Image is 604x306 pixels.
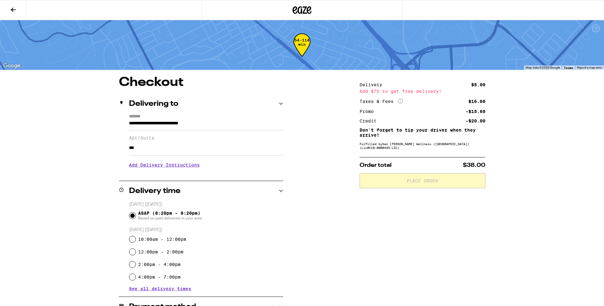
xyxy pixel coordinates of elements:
[564,66,573,70] a: Terms
[2,62,22,70] img: Google
[360,127,485,138] p: Don't forget to tip your driver when they arrive!
[468,99,485,104] div: $16.60
[138,249,183,254] label: 12:00pm - 2:00pm
[138,216,202,221] span: Based on past deliveries in your area
[360,89,485,93] div: Add $75 to get free delivery!
[360,82,387,87] div: Delivery
[4,4,45,9] span: Hi. Need any help?
[526,66,560,69] span: Map data ©2025 Google
[138,237,186,242] label: 10:00am - 12:00pm
[129,172,283,177] p: We'll contact you at [PHONE_NUMBER] when we arrive
[360,119,381,123] div: Credit
[471,82,485,87] div: $5.00
[138,262,181,267] label: 2:00pm - 4:00pm
[129,187,181,195] h2: Delivery time
[466,119,485,123] div: -$20.00
[294,38,310,62] div: 54-114 min
[129,135,283,140] label: Apt/Suite
[360,99,403,104] div: Taxes & Fees
[138,211,202,221] span: ASAP (8:20pm - 9:20pm)
[138,275,181,280] label: 4:00pm - 7:00pm
[129,286,191,291] button: See all delivery times
[119,76,283,89] h1: Checkout
[129,100,178,108] h2: Delivering to
[360,173,485,188] button: Place Order
[407,178,438,183] span: Place Order
[463,162,485,168] span: $38.00
[129,227,283,233] p: [DATE] ([DATE])
[2,62,22,70] a: Open this area in Google Maps (opens a new window)
[129,201,283,207] p: [DATE] ([DATE])
[360,109,378,114] div: Promo
[577,66,602,69] a: Report a map error
[466,109,485,114] div: -$15.60
[129,158,283,172] h3: Add Delivery Instructions
[360,162,392,168] span: Order total
[360,142,485,150] div: Fulfilled by San [PERSON_NAME] Wellness ([GEOGRAPHIC_DATA]) (Lic# C10-0000435-LIC )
